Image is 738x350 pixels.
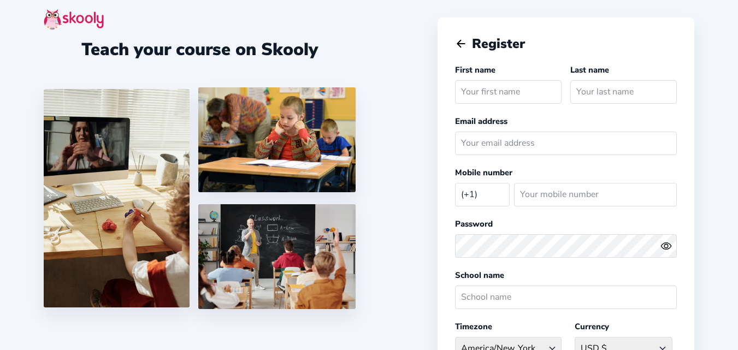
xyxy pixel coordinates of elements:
[570,80,677,104] input: Your last name
[472,35,525,52] span: Register
[660,240,672,252] ion-icon: eye outline
[455,270,504,281] label: School name
[455,286,677,309] input: School name
[570,64,609,75] label: Last name
[198,87,356,192] img: 4.png
[44,38,356,61] div: Teach your course on Skooly
[660,240,677,252] button: eye outlineeye off outline
[198,204,356,309] img: 5.png
[455,218,493,229] label: Password
[455,132,677,155] input: Your email address
[455,116,507,127] label: Email address
[455,167,512,178] label: Mobile number
[455,38,467,50] button: arrow back outline
[44,89,190,307] img: 1.jpg
[455,321,492,332] label: Timezone
[455,80,562,104] input: Your first name
[44,9,104,30] img: skooly-logo.png
[455,64,495,75] label: First name
[514,183,677,206] input: Your mobile number
[575,321,609,332] label: Currency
